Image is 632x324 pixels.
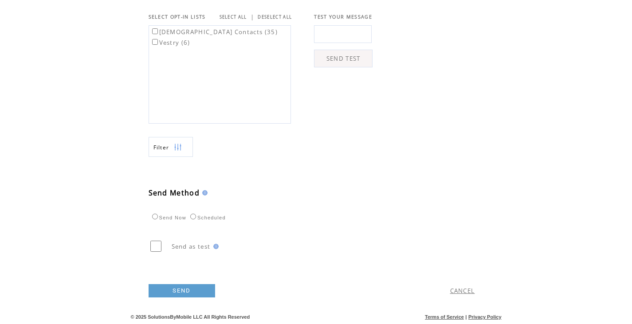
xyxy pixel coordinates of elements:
[190,214,196,219] input: Scheduled
[150,28,278,36] label: [DEMOGRAPHIC_DATA] Contacts (35)
[188,215,226,220] label: Scheduled
[149,284,215,297] a: SEND
[450,287,475,295] a: CANCEL
[172,242,211,250] span: Send as test
[152,214,158,219] input: Send Now
[468,314,502,320] a: Privacy Policy
[251,13,254,21] span: |
[200,190,208,195] img: help.gif
[153,144,169,151] span: Show filters
[314,50,373,67] a: SEND TEST
[174,137,182,157] img: filters.png
[149,188,200,198] span: Send Method
[150,39,190,47] label: Vestry (6)
[211,244,219,249] img: help.gif
[150,215,186,220] label: Send Now
[465,314,467,320] span: |
[314,14,372,20] span: TEST YOUR MESSAGE
[152,39,158,45] input: Vestry (6)
[152,28,158,34] input: [DEMOGRAPHIC_DATA] Contacts (35)
[258,14,292,20] a: DESELECT ALL
[220,14,247,20] a: SELECT ALL
[149,137,193,157] a: Filter
[425,314,464,320] a: Terms of Service
[149,14,206,20] span: SELECT OPT-IN LISTS
[131,314,250,320] span: © 2025 SolutionsByMobile LLC All Rights Reserved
